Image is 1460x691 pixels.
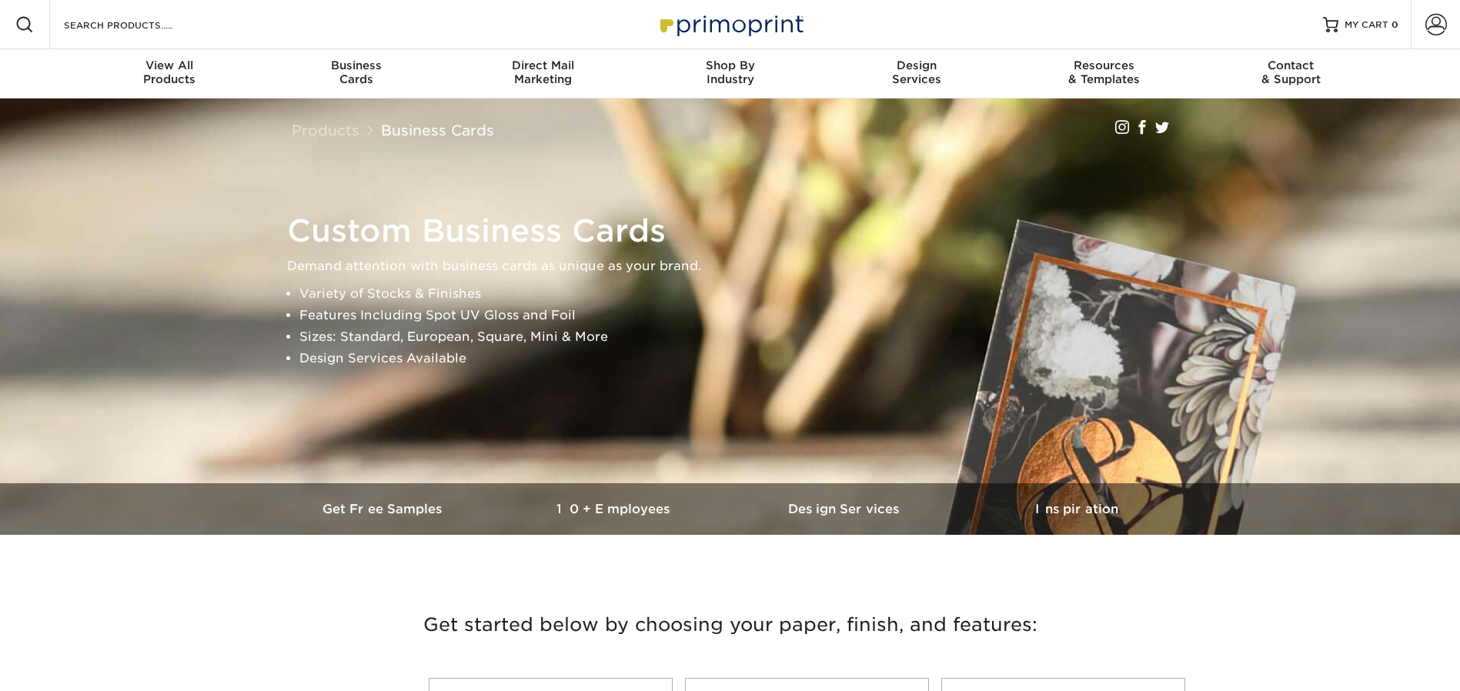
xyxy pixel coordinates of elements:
[730,502,961,516] h3: Design Services
[381,122,494,139] a: Business Cards
[262,58,449,72] span: Business
[499,483,730,535] a: 10+ Employees
[262,49,449,98] a: BusinessCards
[824,49,1011,98] a: DesignServices
[299,305,1188,326] li: Features Including Spot UV Gloss and Foil
[299,326,1188,348] li: Sizes: Standard, European, Square, Mini & More
[824,58,1011,72] span: Design
[262,58,449,86] div: Cards
[449,58,636,72] span: Direct Mail
[287,212,1188,249] h1: Custom Business Cards
[292,122,359,139] a: Products
[287,255,1188,277] p: Demand attention with business cards as unique as your brand.
[449,58,636,86] div: Marketing
[824,58,1011,86] div: Services
[1198,58,1385,72] span: Contact
[1198,58,1385,86] div: & Support
[961,502,1192,516] h3: Inspiration
[1011,58,1198,72] span: Resources
[1345,18,1388,32] span: MY CART
[299,348,1188,369] li: Design Services Available
[76,58,263,86] div: Products
[730,483,961,535] a: Design Services
[1011,49,1198,98] a: Resources& Templates
[636,58,824,72] span: Shop By
[1392,19,1398,30] span: 0
[299,283,1188,305] li: Variety of Stocks & Finishes
[653,8,807,41] img: Primoprint
[1198,49,1385,98] a: Contact& Support
[269,502,499,516] h3: Get Free Samples
[280,590,1181,659] h3: Get started below by choosing your paper, finish, and features:
[62,15,212,34] input: SEARCH PRODUCTS.....
[636,58,824,86] div: Industry
[499,502,730,516] h3: 10+ Employees
[76,58,263,72] span: View All
[449,49,636,98] a: Direct MailMarketing
[636,49,824,98] a: Shop ByIndustry
[961,483,1192,535] a: Inspiration
[76,49,263,98] a: View AllProducts
[1011,58,1198,86] div: & Templates
[269,483,499,535] a: Get Free Samples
